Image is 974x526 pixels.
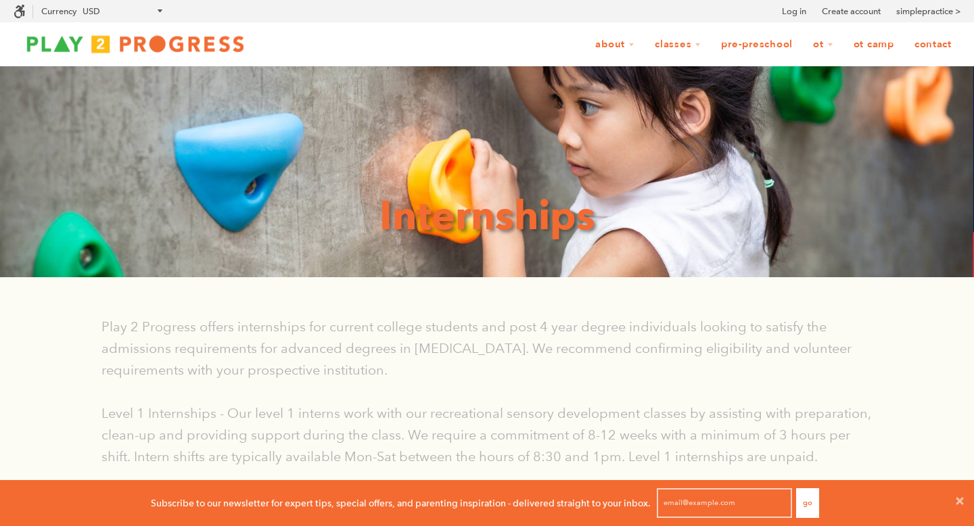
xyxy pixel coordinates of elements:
a: Log in [782,5,806,18]
a: OT [804,32,842,57]
p: Play 2 Progress offers internships for current college students and post 4 year degree individual... [101,316,873,381]
a: Contact [906,32,960,57]
a: Create account [822,5,881,18]
a: About [586,32,643,57]
a: simplepractice > [896,5,960,18]
button: Go [796,488,819,518]
img: Play2Progress logo [14,30,257,57]
a: Classes [646,32,710,57]
a: Pre-Preschool [712,32,802,57]
p: Subscribe to our newsletter for expert tips, special offers, and parenting inspiration - delivere... [151,496,651,510]
p: Level 1 Internships - Our level 1 interns work with our recreational sensory development classes ... [101,402,873,467]
input: email@example.com [657,488,792,518]
label: Currency [41,6,76,16]
a: OT Camp [845,32,903,57]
